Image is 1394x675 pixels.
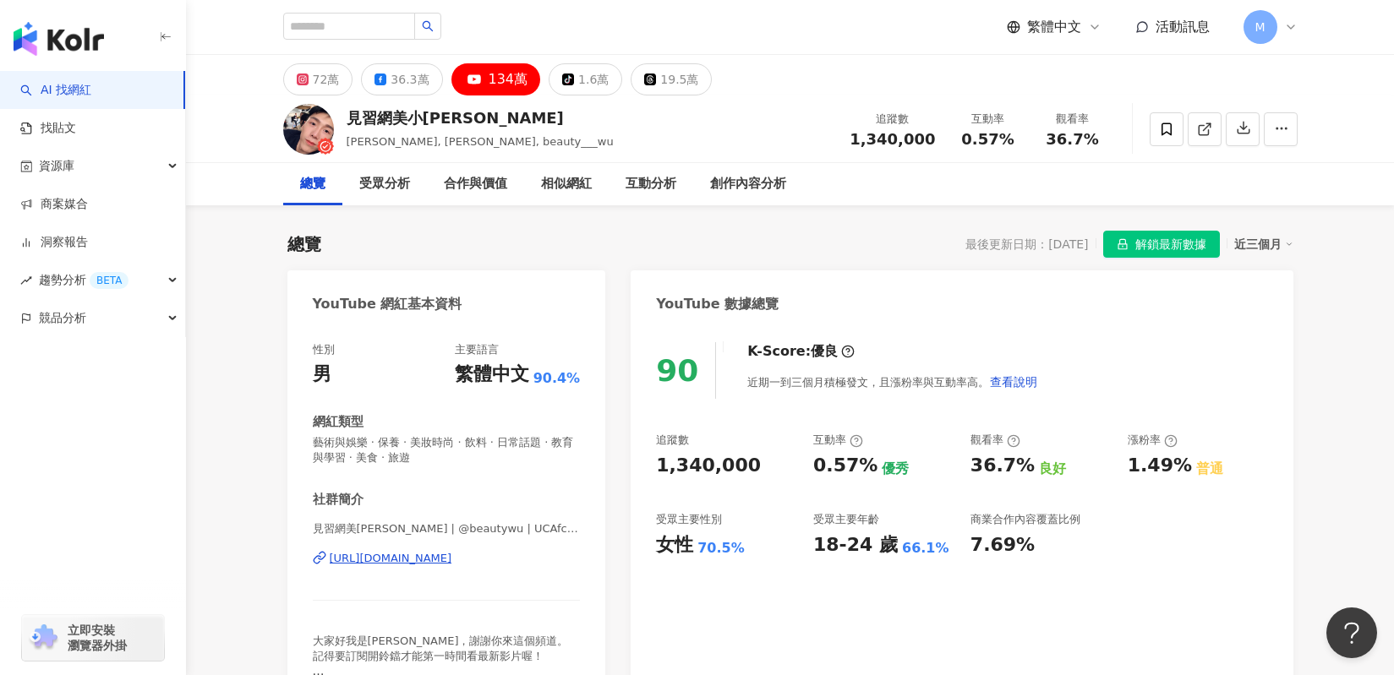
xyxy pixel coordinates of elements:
[14,22,104,56] img: logo
[313,342,335,357] div: 性別
[1046,131,1098,148] span: 36.7%
[626,174,676,194] div: 互動分析
[1039,460,1066,478] div: 良好
[902,539,949,558] div: 66.1%
[813,532,898,558] div: 18-24 歲
[22,615,164,661] a: chrome extension立即安裝 瀏覽器外掛
[956,111,1020,128] div: 互動率
[850,130,935,148] span: 1,340,000
[313,521,581,536] span: 見習網美[PERSON_NAME] | @beautywu | UCAfcy122TZHqDQMMAwfbvBQ
[451,63,541,95] button: 134萬
[970,433,1020,448] div: 觀看率
[961,131,1014,148] span: 0.57%
[391,68,429,91] div: 36.3萬
[813,453,877,479] div: 0.57%
[68,623,127,653] span: 立即安裝 瀏覽器外掛
[313,551,581,566] a: [URL][DOMAIN_NAME]
[39,299,86,337] span: 競品分析
[965,237,1088,251] div: 最後更新日期：[DATE]
[533,369,581,388] span: 90.4%
[361,63,442,95] button: 36.3萬
[656,453,761,479] div: 1,340,000
[631,63,712,95] button: 19.5萬
[882,460,909,478] div: 優秀
[747,365,1038,399] div: 近期一到三個月積極發文，且漲粉率與互動率高。
[578,68,609,91] div: 1.6萬
[660,68,698,91] div: 19.5萬
[697,539,745,558] div: 70.5%
[811,342,838,361] div: 優良
[313,435,581,465] span: 藝術與娛樂 · 保養 · 美妝時尚 · 飲料 · 日常話題 · 教育與學習 · 美食 · 旅遊
[20,120,76,137] a: 找貼文
[541,174,592,194] div: 相似網紅
[330,551,452,566] div: [URL][DOMAIN_NAME]
[970,453,1035,479] div: 36.7%
[39,261,128,299] span: 趨勢分析
[347,107,614,128] div: 見習網美小[PERSON_NAME]
[39,147,74,185] span: 資源庫
[313,362,331,388] div: 男
[444,174,507,194] div: 合作與價值
[20,82,91,99] a: searchAI 找網紅
[656,433,689,448] div: 追蹤數
[989,365,1038,399] button: 查看說明
[1103,231,1220,258] button: 解鎖最新數據
[287,232,321,256] div: 總覽
[813,512,879,527] div: 受眾主要年齡
[970,512,1080,527] div: 商業合作內容覆蓋比例
[283,63,353,95] button: 72萬
[656,532,693,558] div: 女性
[347,135,614,148] span: [PERSON_NAME], [PERSON_NAME], beauty___wu
[1128,453,1192,479] div: 1.49%
[1027,18,1081,36] span: 繁體中文
[970,532,1035,558] div: 7.69%
[549,63,622,95] button: 1.6萬
[656,295,779,313] div: YouTube 數據總覽
[20,196,88,213] a: 商案媒合
[90,272,128,289] div: BETA
[990,375,1037,389] span: 查看說明
[710,174,786,194] div: 創作內容分析
[313,68,340,91] div: 72萬
[1135,231,1206,259] span: 解鎖最新數據
[455,342,499,357] div: 主要語言
[313,491,364,509] div: 社群簡介
[455,362,529,388] div: 繁體中文
[489,68,528,91] div: 134萬
[747,342,855,361] div: K-Score :
[283,104,334,155] img: KOL Avatar
[1156,19,1210,35] span: 活動訊息
[20,275,32,286] span: rise
[1196,460,1223,478] div: 普通
[813,433,863,448] div: 互動率
[422,20,434,32] span: search
[850,111,935,128] div: 追蹤數
[1255,18,1265,36] span: M
[656,353,698,388] div: 90
[656,512,722,527] div: 受眾主要性別
[1128,433,1178,448] div: 漲粉率
[1234,233,1293,255] div: 近三個月
[27,624,60,651] img: chrome extension
[313,413,364,431] div: 網紅類型
[300,174,325,194] div: 總覽
[20,234,88,251] a: 洞察報告
[313,295,462,313] div: YouTube 網紅基本資料
[359,174,410,194] div: 受眾分析
[1117,238,1129,250] span: lock
[1326,607,1377,658] iframe: Help Scout Beacon - Open
[1041,111,1105,128] div: 觀看率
